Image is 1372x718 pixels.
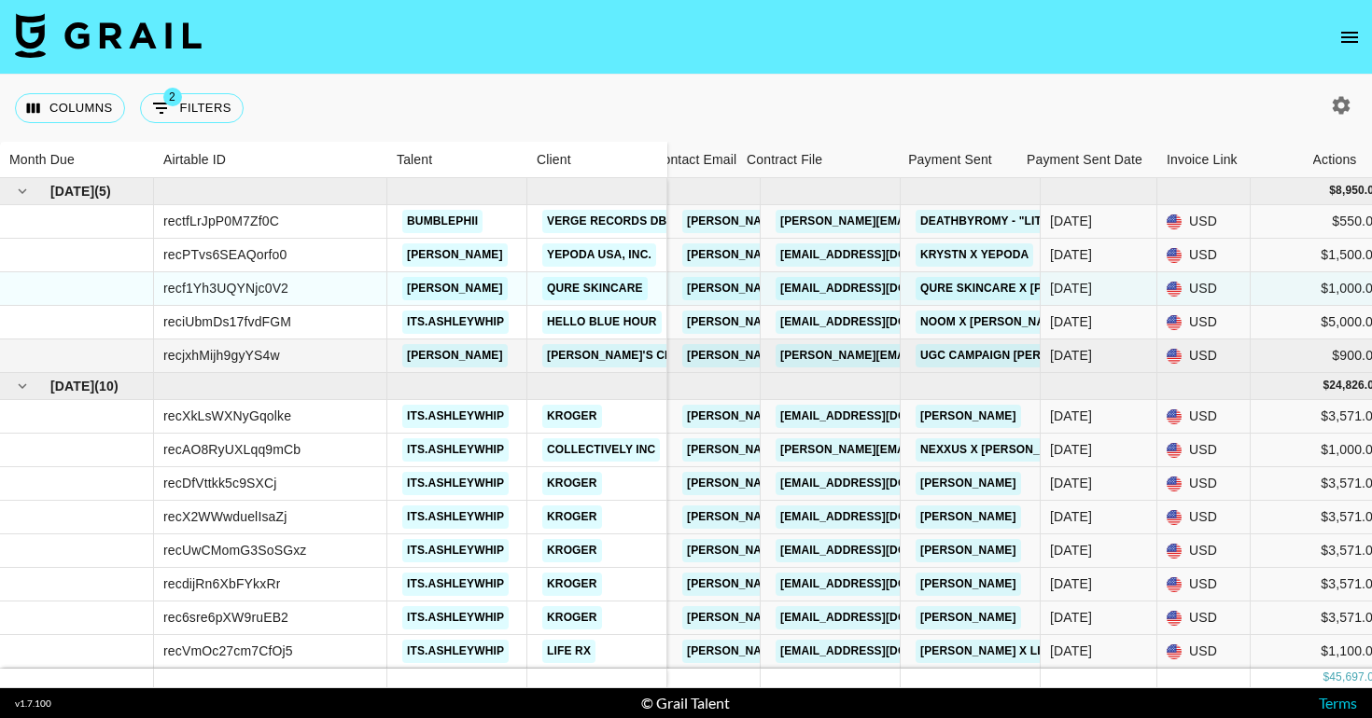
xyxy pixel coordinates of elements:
div: Jul '25 [1050,507,1092,526]
a: [PERSON_NAME][EMAIL_ADDRESS][DOMAIN_NAME] [682,606,987,629]
a: Kroger [542,472,602,495]
span: ( 10 ) [94,377,119,395]
a: [EMAIL_ADDRESS][DOMAIN_NAME] [776,277,985,300]
div: Jul '25 [1050,608,1092,627]
a: its.ashleywhip [402,505,509,529]
a: [EMAIL_ADDRESS][DOMAIN_NAME] [776,539,985,562]
a: [PERSON_NAME][EMAIL_ADDRESS][DOMAIN_NAME] [682,505,987,529]
a: [PERSON_NAME][EMAIL_ADDRESS][DOMAIN_NAME] [682,243,987,267]
a: Collectively Inc [542,438,660,462]
a: [PERSON_NAME][EMAIL_ADDRESS][DOMAIN_NAME] [682,311,987,334]
div: recX2WWwduelIsaZj [163,507,287,526]
a: Life RX [542,640,595,663]
div: Jul '25 [1050,541,1092,559]
div: Talent [387,142,527,178]
a: bumblephii [402,210,483,233]
div: Invoice Link [1167,142,1238,178]
a: [PERSON_NAME][EMAIL_ADDRESS][DOMAIN_NAME] [682,438,987,462]
span: [DATE] [50,377,94,395]
a: [PERSON_NAME] [402,243,508,267]
div: recXkLsWXNyGqolke [163,407,291,425]
a: [PERSON_NAME][EMAIL_ADDRESS][DOMAIN_NAME] [682,344,987,367]
div: USD [1157,272,1251,306]
a: [PERSON_NAME] [402,277,508,300]
a: [PERSON_NAME][EMAIL_ADDRESS][DOMAIN_NAME] [776,438,1080,462]
button: Select columns [15,93,125,123]
span: ( 5 ) [94,182,111,200]
a: its.ashleywhip [402,573,509,596]
div: Client [537,142,571,178]
div: recjxhMijh9gyYS4w [163,346,280,365]
a: its.ashleywhip [402,438,509,462]
div: © Grail Talent [641,694,730,712]
div: USD [1157,635,1251,669]
div: USD [1157,434,1251,467]
button: hide children [9,373,35,399]
span: 2 [163,88,182,106]
a: DeathbyRomy - "LITTLE DREAMER" (2) [916,210,1152,233]
a: [PERSON_NAME] [916,505,1021,529]
div: recPTvs6SEAQorfo0 [163,245,287,264]
button: hide children [9,178,35,204]
a: Noom x [PERSON_NAME] [916,311,1071,334]
div: Actions [1297,142,1372,178]
div: $ [1323,670,1329,685]
a: Krystn x Yepoda [916,243,1033,267]
div: Jun '25 [1050,212,1092,230]
a: [PERSON_NAME] [916,472,1021,495]
div: recUwCMomG3SoSGxz [163,541,306,559]
a: [PERSON_NAME]'s Choice [542,344,706,367]
div: USD [1157,568,1251,601]
div: USD [1157,239,1251,272]
a: [PERSON_NAME] [916,573,1021,596]
div: USD [1157,534,1251,568]
a: Terms [1319,694,1357,711]
a: Kroger [542,405,602,428]
div: Jun '25 [1050,279,1092,297]
div: recf1Yh3UQYNjc0V2 [163,279,288,297]
div: Payment Sent Date [1027,142,1142,178]
div: Jul '25 [1050,474,1092,492]
div: Contract File [737,142,877,178]
div: $ [1329,183,1336,199]
a: [PERSON_NAME][EMAIL_ADDRESS][DOMAIN_NAME] [682,573,987,596]
div: USD [1157,601,1251,635]
a: [PERSON_NAME] [916,539,1021,562]
div: Uniport Contact Email [607,142,736,178]
div: USD [1157,501,1251,534]
a: [PERSON_NAME][EMAIL_ADDRESS][DOMAIN_NAME] [776,210,1080,233]
div: Jul '25 [1050,407,1092,425]
a: [EMAIL_ADDRESS][DOMAIN_NAME] [776,505,985,529]
a: [PERSON_NAME] [916,405,1021,428]
button: Show filters [140,93,244,123]
a: [PERSON_NAME][EMAIL_ADDRESS][DOMAIN_NAME] [682,539,987,562]
a: [PERSON_NAME] [916,606,1021,629]
div: Payment Sent [877,142,1017,178]
a: Verge Records dba ONErpm [542,210,733,233]
div: Jun '25 [1050,346,1092,365]
div: rectfLrJpP0M7Zf0C [163,212,279,230]
div: USD [1157,306,1251,339]
a: [PERSON_NAME][EMAIL_ADDRESS][DOMAIN_NAME] [682,210,987,233]
a: [EMAIL_ADDRESS][DOMAIN_NAME] [776,606,985,629]
div: Month Due [9,142,75,178]
div: USD [1157,467,1251,501]
div: $ [1323,378,1329,394]
div: v 1.7.100 [15,697,51,710]
a: UGC Campaign [PERSON_NAME]'s Choice [916,344,1172,367]
a: [EMAIL_ADDRESS][DOMAIN_NAME] [776,311,985,334]
a: [EMAIL_ADDRESS][DOMAIN_NAME] [776,573,985,596]
div: Jun '25 [1050,245,1092,264]
a: Kroger [542,573,602,596]
div: Airtable ID [154,142,387,178]
a: [EMAIL_ADDRESS][DOMAIN_NAME] [776,472,985,495]
a: its.ashleywhip [402,606,509,629]
div: Client [527,142,667,178]
div: USD [1157,339,1251,373]
div: Airtable ID [163,142,226,178]
div: Actions [1313,142,1357,178]
a: [EMAIL_ADDRESS][DOMAIN_NAME] [776,405,985,428]
a: Qure Skincare x [PERSON_NAME] [916,277,1130,300]
div: Uniport Contact Email [597,142,737,178]
div: Jun '25 [1050,312,1092,331]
